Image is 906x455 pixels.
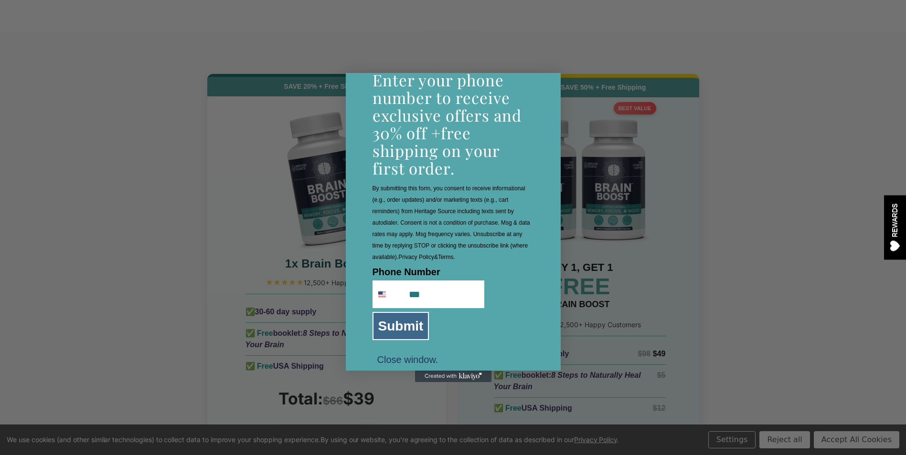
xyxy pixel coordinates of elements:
[373,312,429,340] button: Submit
[438,254,454,260] a: Terms
[373,183,534,263] p: By submitting this form, you consent to receive informational (e.g., order updates) and/or market...
[373,355,443,363] button: Close window.
[540,77,557,93] button: Close dialog
[373,281,404,308] button: Search Countries
[398,254,434,260] a: Privacy Policy
[378,290,386,298] img: United States
[415,371,491,382] a: Created with Klaviyo - opens in a new tab
[373,69,522,143] span: Enter your phone number to receive exclusive offers and 30% off +
[373,267,484,280] label: Phone Number
[373,122,500,178] span: free shipping on your first order.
